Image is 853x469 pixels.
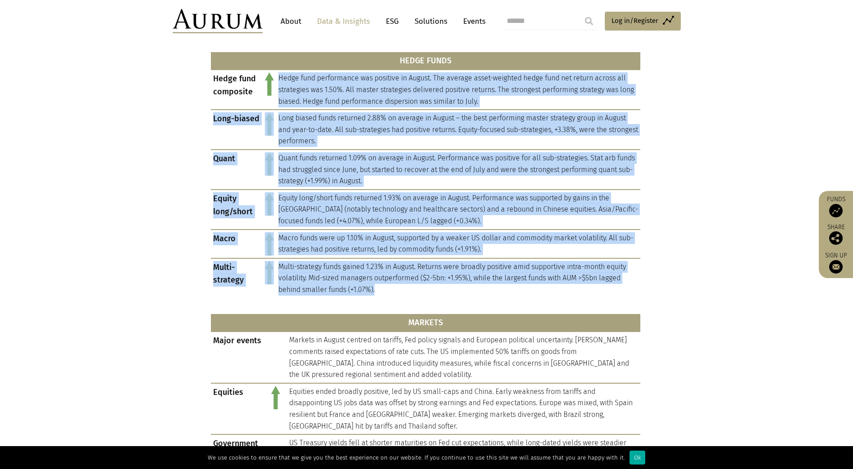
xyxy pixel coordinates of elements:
td: Multi-strategy funds gained 1.23% in August. Returns were broadly positive amid supportive intra-... [276,258,640,298]
th: MARKETS [211,314,640,332]
td: Equities [211,383,264,434]
td: Equities ended broadly positive, led by US small-caps and China. Early weakness from tariffs and ... [287,383,640,434]
td: Quant [211,150,263,190]
a: About [276,13,306,30]
a: Log in/Register [605,12,681,31]
a: Events [459,13,486,30]
span: Log in/Register [612,15,658,26]
a: Data & Insights [313,13,375,30]
th: HEDGE FUNDS [211,52,640,70]
a: Sign up [823,252,849,274]
img: Access Funds [829,204,843,217]
img: Aurum [173,9,263,33]
td: Quant funds returned 1.09% on average in August. Performance was positive for all sub-strategies.... [276,150,640,190]
td: Macro funds were up 1.10% in August, supported by a weaker US dollar and commodity market volatil... [276,230,640,258]
div: Share [823,224,849,245]
td: Long-biased [211,110,263,150]
div: Ok [630,451,645,465]
td: Markets in August centred on tariffs, Fed policy signals and European political uncertainty. [PER... [287,332,640,383]
a: Solutions [410,13,452,30]
td: Macro [211,230,263,258]
td: Equity long/short [211,190,263,230]
a: Funds [823,195,849,217]
td: Hedge fund performance was positive in August. The average asset-weighted hedge fund net return a... [276,70,640,110]
img: Share this post [829,231,843,245]
input: Submit [580,12,598,30]
a: ESG [381,13,403,30]
td: Equity long/short funds returned 1.93% on average in August. Performance was supported by gains i... [276,190,640,230]
td: Hedge fund composite [211,70,263,110]
td: Multi-strategy [211,258,263,298]
td: Long biased funds returned 2.88% on average in August – the best performing master strategy group... [276,110,640,150]
td: Major events [211,332,264,383]
img: Sign up to our newsletter [829,260,843,274]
